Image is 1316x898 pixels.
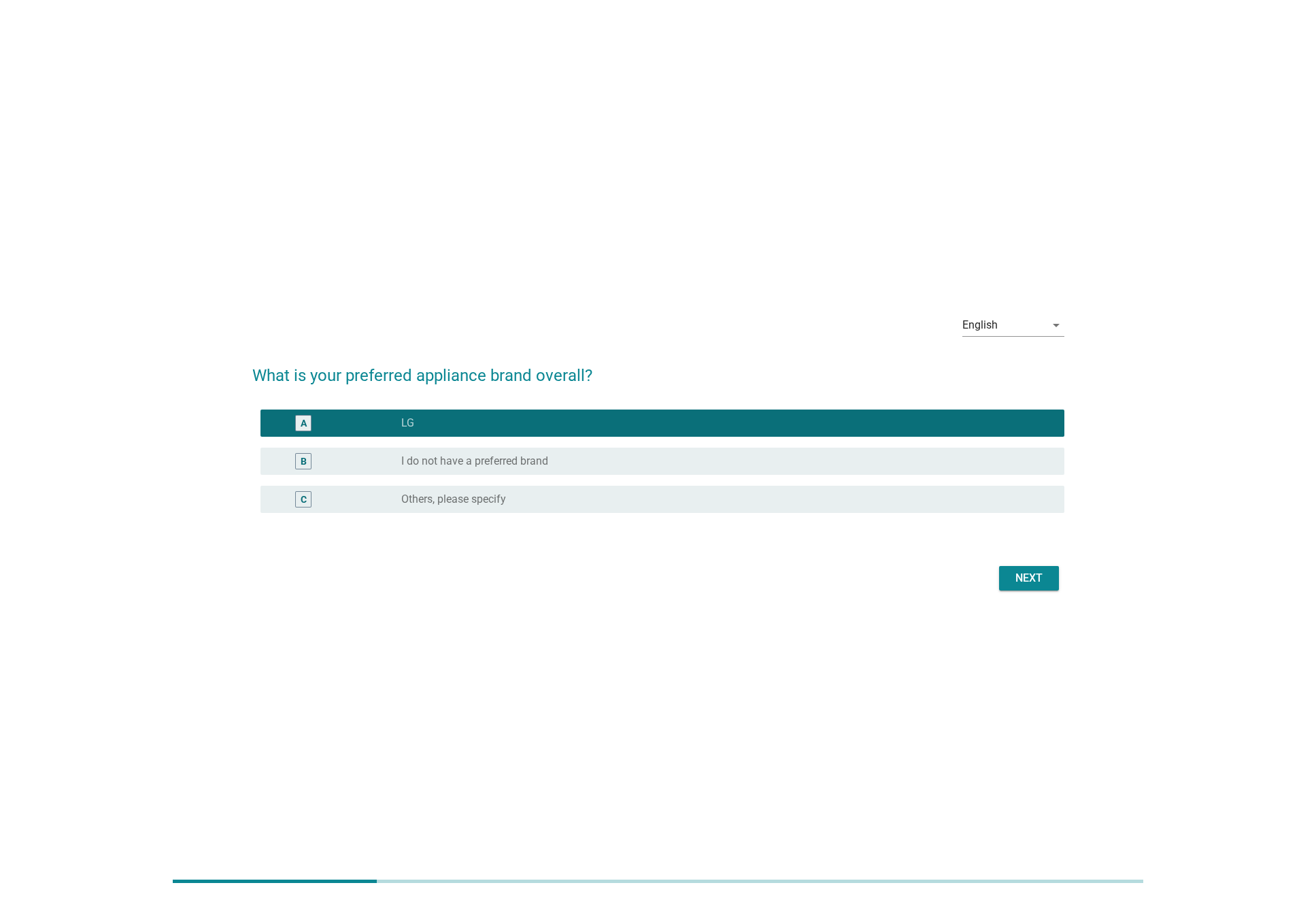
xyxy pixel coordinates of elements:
h2: What is your preferred appliance brand overall? [252,350,1064,388]
i: arrow_drop_down [1048,317,1064,333]
button: Next [999,566,1059,591]
label: I do not have a preferred brand [401,454,548,468]
div: English [962,319,998,331]
label: Others, please specify [401,493,506,506]
div: B [301,454,307,469]
div: A [301,416,307,431]
div: C [301,493,307,507]
div: Next [1010,570,1048,586]
label: LG [401,416,414,430]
